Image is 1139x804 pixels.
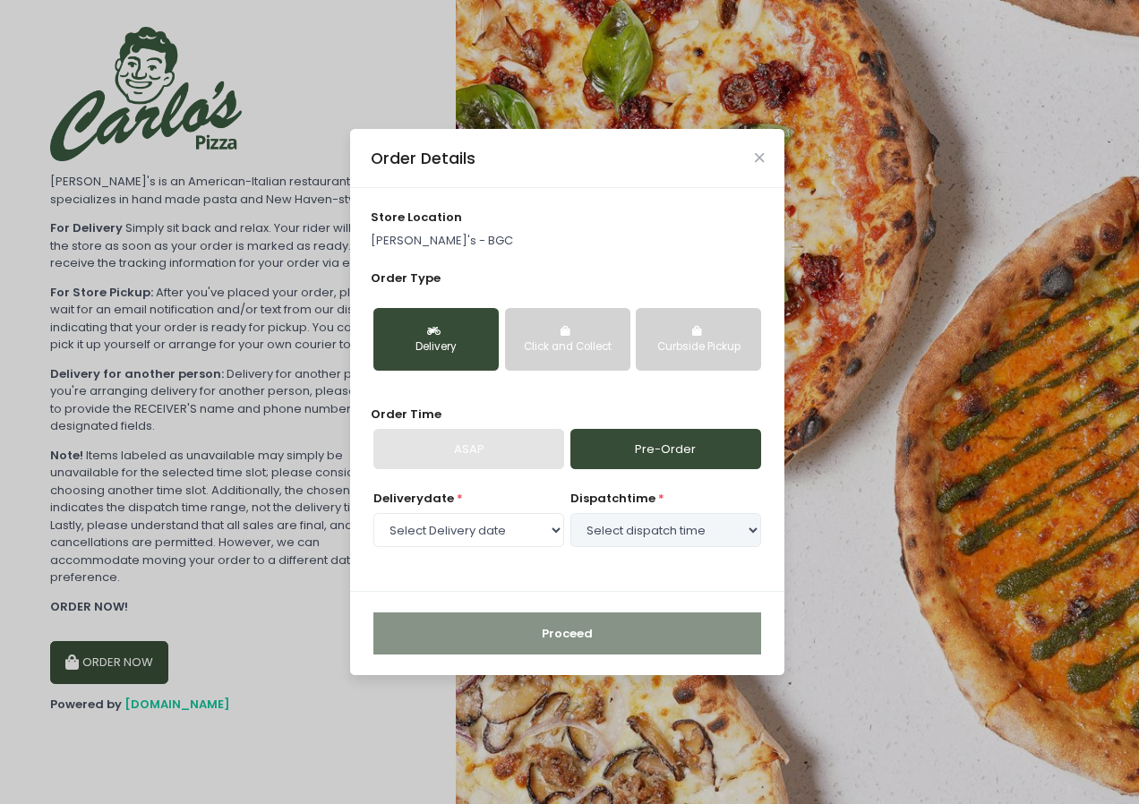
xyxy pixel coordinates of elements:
div: Order Details [371,147,475,170]
span: Order Time [371,406,441,423]
div: Click and Collect [518,339,618,355]
a: Pre-Order [570,429,761,470]
span: Order Type [371,269,441,287]
span: Delivery date [373,490,454,507]
button: Curbside Pickup [636,308,761,371]
span: dispatch time [570,490,655,507]
button: Close [755,153,764,162]
button: Delivery [373,308,499,371]
div: Curbside Pickup [648,339,749,355]
button: Click and Collect [505,308,630,371]
p: [PERSON_NAME]'s - BGC [371,232,765,250]
div: Delivery [386,339,486,355]
button: Proceed [373,612,761,655]
span: store location [371,209,462,226]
